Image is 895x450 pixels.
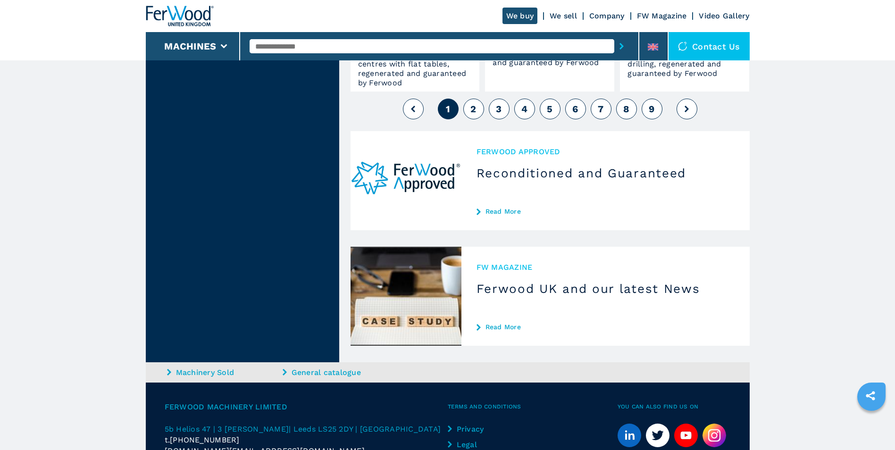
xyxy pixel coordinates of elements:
[358,50,472,88] span: Woodworking cnc machine centres with flat tables, regenerated and guaranteed by Ferwood
[703,424,726,447] img: Instagram
[642,99,662,119] button: 9
[448,401,618,412] span: Terms and Conditions
[547,103,552,115] span: 5
[489,99,510,119] button: 3
[170,434,240,445] span: [PHONE_NUMBER]
[521,103,527,115] span: 4
[165,425,289,433] span: 5b Helios 47 | 3 [PERSON_NAME]
[477,166,735,181] h3: Reconditioned and Guaranteed
[614,35,629,57] button: submit-button
[289,425,441,433] span: | Leeds LS25 2DY | [GEOGRAPHIC_DATA]
[164,41,216,52] button: Machines
[438,99,459,119] button: 1
[572,103,578,115] span: 6
[646,424,669,447] a: twitter
[674,424,698,447] a: youtube
[496,103,502,115] span: 3
[540,99,560,119] button: 5
[477,281,735,296] h3: Ferwood UK and our latest News
[165,401,448,412] span: Ferwood Machinery Limited
[477,146,735,157] span: Ferwood Approved
[448,424,514,434] a: Privacy
[446,103,450,115] span: 1
[351,131,461,230] img: Reconditioned and Guaranteed
[859,384,882,408] a: sharethis
[477,262,735,273] span: FW MAGAZINE
[283,367,396,378] a: General catalogue
[589,11,625,20] a: Company
[855,408,888,443] iframe: Chat
[699,11,749,20] a: Video Gallery
[618,401,731,412] span: You can also find us on
[598,103,603,115] span: 7
[623,103,629,115] span: 8
[649,103,654,115] span: 9
[565,99,586,119] button: 6
[463,99,484,119] button: 2
[470,103,476,115] span: 2
[550,11,577,20] a: We sell
[669,32,750,60] div: Contact us
[591,99,611,119] button: 7
[146,6,214,26] img: Ferwood
[165,424,448,434] a: 5b Helios 47 | 3 [PERSON_NAME]| Leeds LS25 2DY | [GEOGRAPHIC_DATA]
[477,208,735,215] a: Read More
[165,434,448,445] div: t.
[477,323,735,331] a: Read More
[627,50,742,78] span: Woodworking cnc for flexible drilling, regenerated and guaranteed by Ferwood
[678,42,687,51] img: Contact us
[514,99,535,119] button: 4
[637,11,687,20] a: FW Magazine
[167,367,280,378] a: Machinery Sold
[502,8,538,24] a: We buy
[618,424,641,447] a: linkedin
[351,247,461,346] img: Ferwood UK and our latest News
[616,99,637,119] button: 8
